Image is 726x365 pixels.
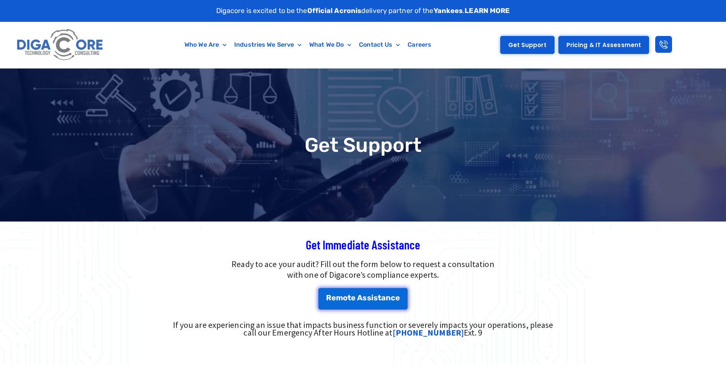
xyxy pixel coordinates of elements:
span: t [378,294,381,301]
span: e [395,294,400,301]
h1: Get Support [4,135,722,155]
a: Get Support [500,36,555,54]
span: e [351,294,356,301]
a: LEARN MORE [465,7,510,15]
span: s [362,294,367,301]
span: o [343,294,348,301]
span: R [326,294,331,301]
span: Get Support [508,42,547,48]
span: t [348,294,351,301]
strong: Yankees [434,7,463,15]
nav: Menu [143,36,473,54]
img: Digacore logo 1 [15,26,106,64]
a: [PHONE_NUMBER] [393,327,464,338]
span: a [381,294,386,301]
a: Pricing & IT Assessment [558,36,649,54]
span: n [386,294,391,301]
a: Industries We Serve [230,36,305,54]
span: Get Immediate Assistance [306,237,420,252]
p: Digacore is excited to be the delivery partner of the . [216,6,510,16]
span: Pricing & IT Assessment [566,42,641,48]
span: m [336,294,343,301]
span: c [391,294,395,301]
a: Who We Are [181,36,230,54]
span: s [367,294,371,301]
span: A [357,294,362,301]
span: e [331,294,336,301]
a: What We Do [305,36,355,54]
a: Contact Us [355,36,404,54]
span: s [374,294,378,301]
a: Careers [404,36,435,54]
div: If you are experiencing an issue that impacts business function or severely impacts your operatio... [167,321,559,336]
span: i [371,294,374,301]
strong: Official Acronis [307,7,362,15]
p: Ready to ace your audit? Fill out the form below to request a consultation with one of Digacore’s... [118,259,608,281]
a: Remote Assistance [318,288,408,310]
